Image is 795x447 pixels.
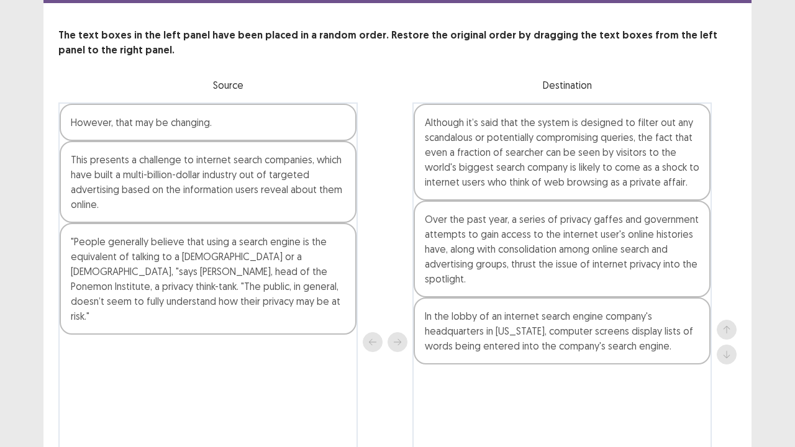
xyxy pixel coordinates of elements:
[414,297,711,364] div: In the lobby of an internet search engine company's headquarters in [US_STATE], computer screens ...
[414,104,711,201] div: Although it’s said that the system is designed to filter out any scandalous or potentially compro...
[60,223,357,335] div: "People generally believe that using a search engine is the equivalent of talking to a [DEMOGRAPH...
[397,78,737,93] p: Destination
[58,78,397,93] p: Source
[58,28,737,58] p: The text boxes in the left panel have been placed in a random order. Restore the original order b...
[414,201,711,297] div: Over the past year, a series of privacy gaffes and government attempts to gain access to the inte...
[60,104,357,141] div: However, that may be changing.
[60,141,357,223] div: This presents a challenge to internet search companies, which have built a multi-billion-dollar i...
